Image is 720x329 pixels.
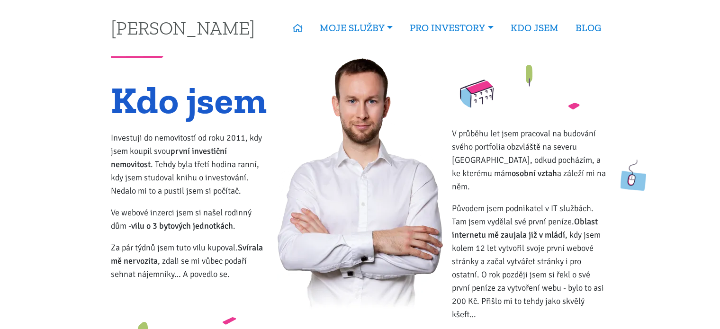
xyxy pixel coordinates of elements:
p: V průběhu let jsem pracoval na budování svého portfolia obzvláště na severu [GEOGRAPHIC_DATA], od... [452,127,610,193]
h1: Kdo jsem [111,84,269,116]
strong: vilu o 3 bytových jednotkách [131,221,233,231]
p: Investuji do nemovitostí od roku 2011, kdy jsem koupil svou . Tehdy byla třetí hodina ranní, kdy ... [111,131,269,197]
a: BLOG [567,17,610,39]
p: Původem jsem podnikatel v IT službách. Tam jsem vydělal své první peníze. , kdy jsem kolem 12 let... [452,202,610,321]
a: PRO INVESTORY [401,17,502,39]
p: Za pár týdnů jsem tuto vilu kupoval. , zdali se mi vůbec podaří sehnat nájemníky… A povedlo se. [111,241,269,281]
strong: osobní vztah [512,168,557,178]
a: KDO JSEM [502,17,567,39]
p: Ve webové inzerci jsem si našel rodinný dům - . [111,206,269,232]
a: [PERSON_NAME] [111,18,255,37]
a: MOJE SLUŽBY [311,17,401,39]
